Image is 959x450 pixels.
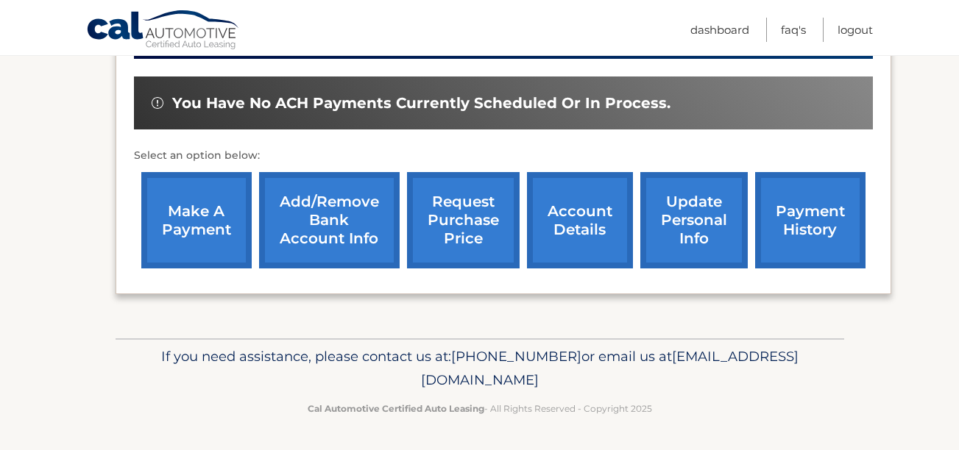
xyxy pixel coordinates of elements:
span: [EMAIL_ADDRESS][DOMAIN_NAME] [421,348,799,388]
a: request purchase price [407,172,520,268]
a: Dashboard [690,18,749,42]
a: update personal info [640,172,748,268]
img: alert-white.svg [152,97,163,109]
a: account details [527,172,633,268]
p: - All Rights Reserved - Copyright 2025 [125,401,835,416]
p: Select an option below: [134,147,873,165]
p: If you need assistance, please contact us at: or email us at [125,345,835,392]
span: You have no ACH payments currently scheduled or in process. [172,94,670,113]
a: Logout [838,18,873,42]
a: Add/Remove bank account info [259,172,400,268]
a: payment history [755,172,866,268]
strong: Cal Automotive Certified Auto Leasing [308,403,484,414]
a: Cal Automotive [86,10,241,52]
span: [PHONE_NUMBER] [451,348,581,365]
a: FAQ's [781,18,806,42]
a: make a payment [141,172,252,268]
